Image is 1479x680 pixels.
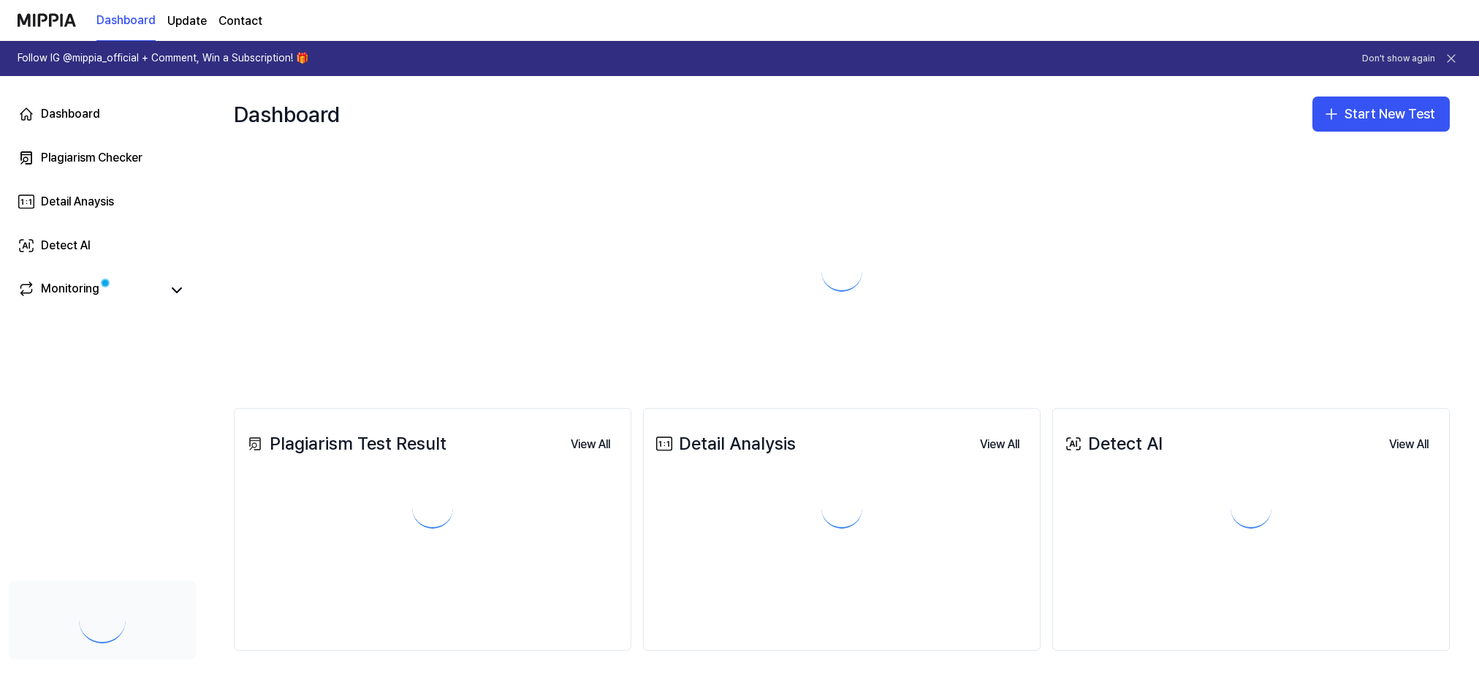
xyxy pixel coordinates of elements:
[1377,430,1440,459] button: View All
[41,105,100,123] div: Dashboard
[1362,53,1435,65] button: Don't show again
[1377,428,1440,459] a: View All
[96,1,156,41] a: Dashboard
[41,193,114,211] div: Detail Anaysis
[9,140,196,175] a: Plagiarism Checker
[559,430,622,459] button: View All
[41,280,99,301] div: Monitoring
[968,428,1031,459] a: View All
[968,430,1031,459] button: View All
[9,97,196,132] a: Dashboard
[234,91,340,137] div: Dashboard
[41,237,91,254] div: Detect AI
[243,430,446,458] div: Plagiarism Test Result
[41,149,142,167] div: Plagiarism Checker
[18,51,308,66] h1: Follow IG @mippia_official + Comment, Win a Subscription! 🎁
[653,430,796,458] div: Detail Analysis
[559,428,622,459] a: View All
[18,280,161,301] a: Monitoring
[1062,430,1163,458] div: Detect AI
[9,228,196,263] a: Detect AI
[9,184,196,219] a: Detail Anaysis
[218,12,262,30] a: Contact
[1312,97,1450,132] button: Start New Test
[167,12,207,30] a: Update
